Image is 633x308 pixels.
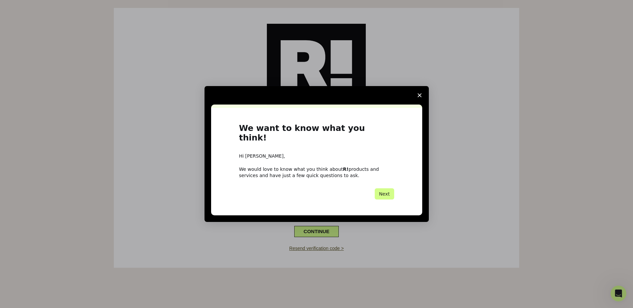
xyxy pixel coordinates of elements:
button: Next [375,188,394,200]
div: We would love to know what you think about products and services and have just a few quick questi... [239,166,394,178]
h1: We want to know what you think! [239,124,394,146]
span: Close survey [410,86,429,105]
b: R! [343,167,349,172]
div: Hi [PERSON_NAME], [239,153,394,160]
